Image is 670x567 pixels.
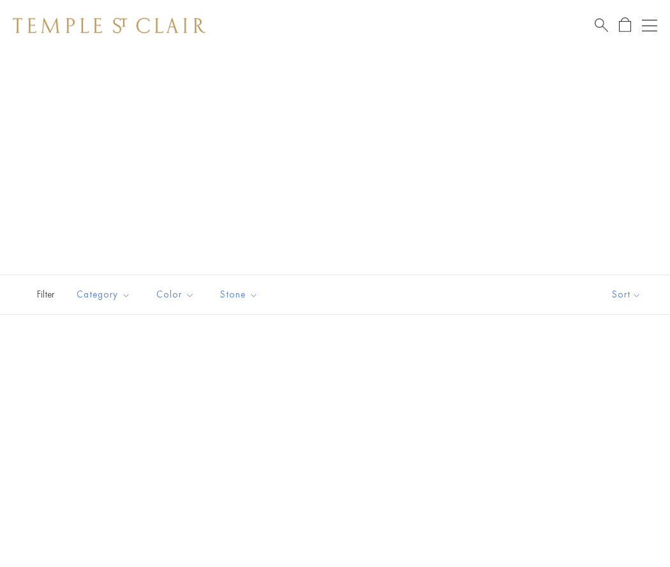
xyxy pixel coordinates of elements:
[67,280,140,309] button: Category
[147,280,204,309] button: Color
[619,17,631,33] a: Open Shopping Bag
[583,275,670,314] button: Show sort by
[595,17,608,33] a: Search
[214,287,268,303] span: Stone
[150,287,204,303] span: Color
[642,18,657,33] button: Open navigation
[13,18,205,33] img: Temple St. Clair
[70,287,140,303] span: Category
[211,280,268,309] button: Stone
